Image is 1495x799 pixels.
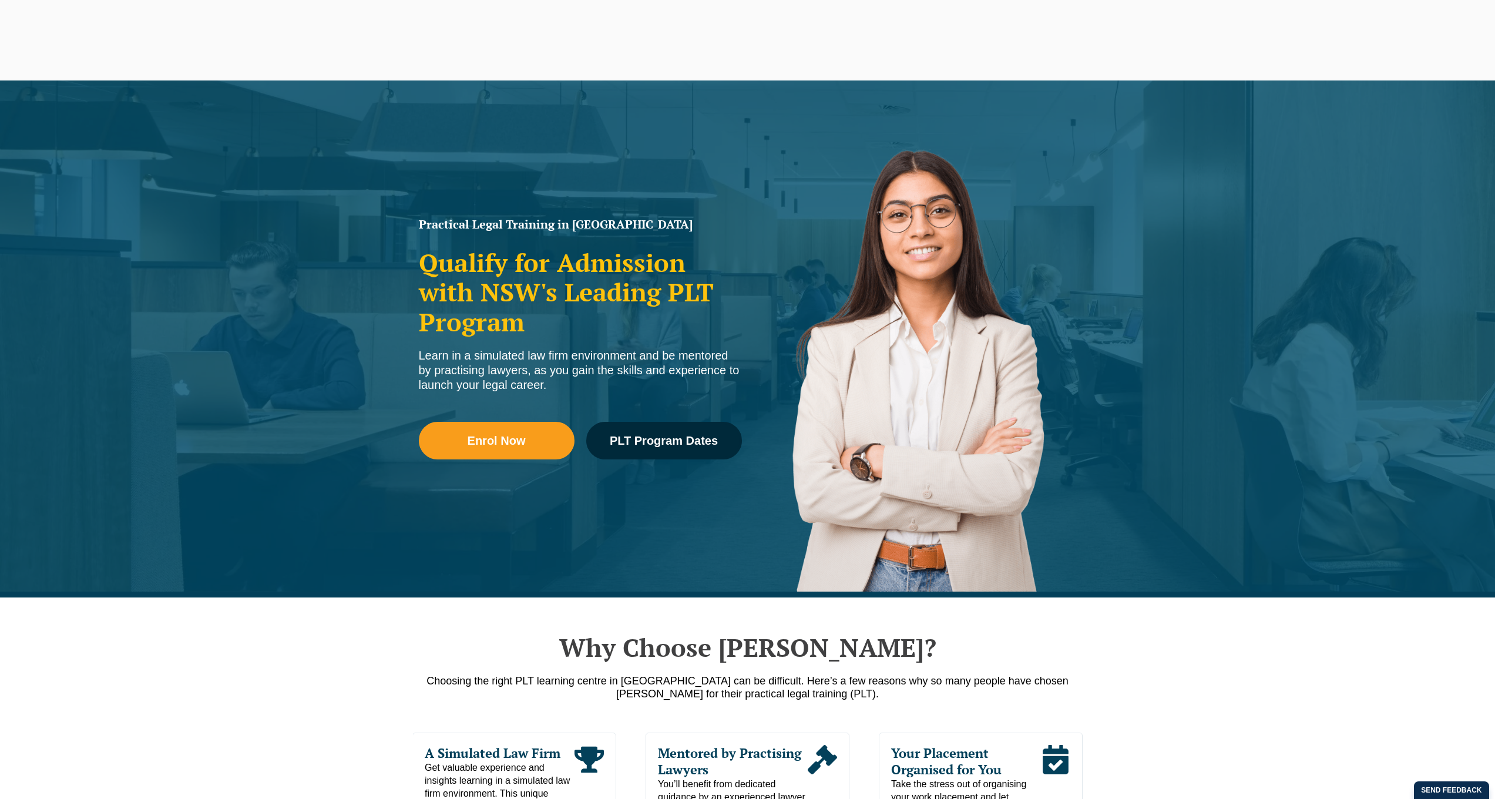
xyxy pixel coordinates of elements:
[425,745,575,761] span: A Simulated Law Firm
[610,435,718,446] span: PLT Program Dates
[586,422,742,459] a: PLT Program Dates
[658,745,808,778] span: Mentored by Practising Lawyers
[419,219,742,230] h1: Practical Legal Training in [GEOGRAPHIC_DATA]
[413,633,1083,662] h2: Why Choose [PERSON_NAME]?
[419,248,742,337] h2: Qualify for Admission with NSW's Leading PLT Program
[413,674,1083,700] p: Choosing the right PLT learning centre in [GEOGRAPHIC_DATA] can be difficult. Here’s a few reason...
[419,422,575,459] a: Enrol Now
[891,745,1041,778] span: Your Placement Organised for You
[468,435,526,446] span: Enrol Now
[419,348,742,392] div: Learn in a simulated law firm environment and be mentored by practising lawyers, as you gain the ...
